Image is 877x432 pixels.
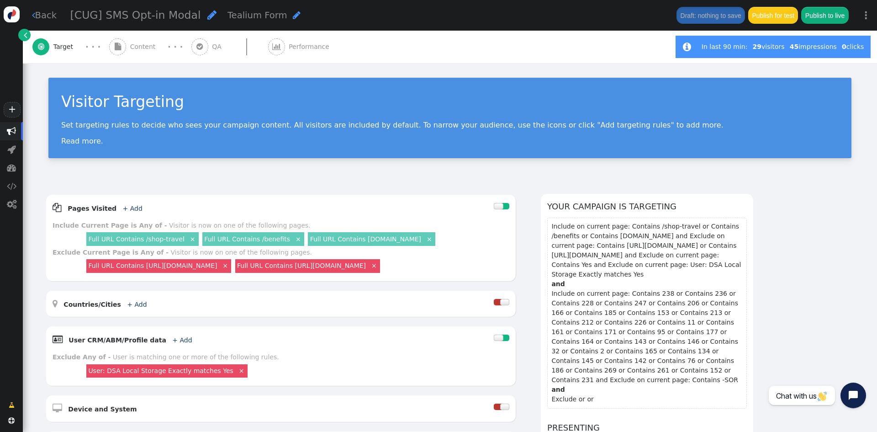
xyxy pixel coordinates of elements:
a: × [188,235,196,243]
a: Back [32,9,57,22]
b: Pages Visited [68,205,116,212]
span: Performance [289,42,333,52]
a:  Performance [268,31,350,63]
b: and [551,385,742,395]
a:  Pages Visited + Add [53,205,157,212]
a:  Content · · · [109,31,191,63]
a: Full URL Contains /benefits [204,235,290,243]
section: Include on current page: Contains /shop-travel or Contains /benefits or Contains [DOMAIN_NAME] an... [547,218,747,409]
a:  Device and System [53,405,152,413]
span: [CUG] SMS Opt-in Modal [70,9,201,21]
a: + Add [172,336,192,344]
a: × [238,366,246,374]
a: × [425,235,433,243]
div: Visitor is now on one of the following pages. [171,249,312,256]
b: User CRM/ABM/Profile data [69,336,166,344]
img: logo-icon.svg [4,6,20,22]
b: Device and System [68,405,137,413]
div: User is matching one or more of the following rules. [113,353,279,361]
span:  [7,200,16,209]
span: Target [53,42,77,52]
button: Publish to live [801,7,848,23]
div: Visitor is now on one of the following pages. [169,222,310,229]
a: Full URL Contains /shop-travel [88,235,184,243]
span:  [7,181,16,191]
a: Full URL Contains [URL][DOMAIN_NAME] [237,262,366,269]
a: User: DSA Local Storage Exactly matches Yes [88,367,233,374]
a: + Add [123,205,143,212]
span:  [53,404,62,413]
span:  [207,10,217,20]
span: Tealium Form [227,10,287,21]
button: Draft: nothing to save [676,7,745,23]
span:  [7,145,16,154]
a:  Target · · · [32,31,109,63]
a: ⋮ [855,2,877,29]
a: + [4,102,20,117]
span:  [7,163,16,172]
a: × [294,235,302,243]
span:  [683,42,691,52]
a: × [221,261,229,269]
h6: Your campaign is targeting [547,200,747,213]
div: · · · [85,41,100,53]
span:  [53,203,62,212]
div: · · · [168,41,183,53]
b: and [551,279,742,289]
span:  [9,400,15,410]
a:  Countries/Cities + Add [53,301,162,308]
p: Set targeting rules to decide who sees your campaign content. All visitors are included by defaul... [61,121,839,129]
span:  [115,43,121,50]
div: In last 90 min: [702,42,750,52]
button: Publish for test [748,7,798,23]
span: Content [130,42,159,52]
b: 0 [842,43,846,50]
b: Exclude Current Page is Any of - [53,249,169,256]
span: impressions [790,43,837,50]
span:  [53,335,63,344]
span:  [272,43,281,50]
span:  [32,11,35,20]
span:  [53,299,58,308]
b: Include Current Page is Any of - [53,222,167,229]
span: clicks [842,43,864,50]
b: Countries/Cities [63,301,121,308]
a:  [18,29,31,41]
a:  QA [191,31,268,63]
a: + Add [127,301,147,308]
span:  [196,43,203,50]
div: Visitor Targeting [61,91,839,113]
a:  [2,397,21,413]
a: Full URL Contains [DOMAIN_NAME] [310,235,421,243]
span:  [8,417,15,424]
span:  [293,11,301,20]
b: Exclude Any of - [53,353,111,361]
a: Full URL Contains [URL][DOMAIN_NAME] [88,262,217,269]
b: 29 [753,43,761,50]
span:  [38,43,44,50]
div: visitors [750,42,787,52]
b: 45 [790,43,798,50]
span: QA [212,42,225,52]
span:  [7,127,16,136]
span:  [24,30,27,40]
a: × [370,261,378,269]
a: Read more. [61,137,103,145]
a:  User CRM/ABM/Profile data + Add [53,336,207,344]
